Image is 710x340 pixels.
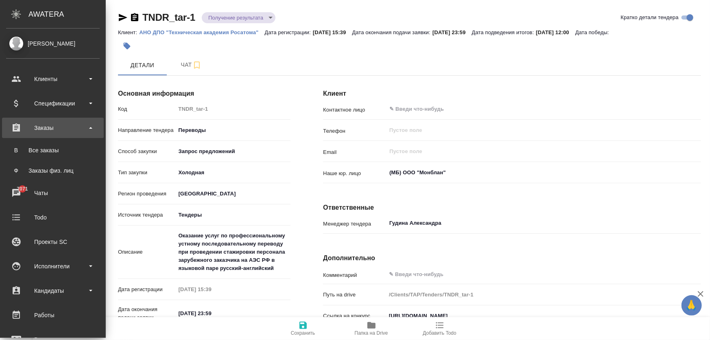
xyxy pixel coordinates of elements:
button: 🙏 [682,295,702,316]
button: Open [697,108,698,110]
div: Работы [6,309,100,321]
span: Сохранить [291,330,315,336]
button: Open [697,222,698,224]
p: Контактное лицо [323,106,386,114]
a: ФЗаказы физ. лиц [6,162,100,179]
div: Кандидаты [6,285,100,297]
a: Todo [2,207,104,228]
input: Пустое поле [386,289,701,301]
p: Дата подведения итогов: [472,29,536,35]
div: Все заказы [10,146,96,154]
p: Дата победы: [575,29,611,35]
div: Холодная [175,166,291,180]
div: Todo [6,211,100,224]
div: AWATERA [28,6,106,22]
div: [GEOGRAPHIC_DATA] [175,208,291,222]
div: Запрос предложений [175,145,291,158]
button: Получение результата [206,14,266,21]
button: Папка на Drive [337,317,406,340]
a: ВВсе заказы [6,142,100,158]
p: Дата окончания подачи заявки: [352,29,433,35]
div: Заказы [6,122,100,134]
p: Дата регистрации [118,285,175,294]
p: Описание [118,248,175,256]
div: Клиенты [6,73,100,85]
h4: Клиент [323,89,701,99]
input: ✎ Введи что-нибудь [389,104,671,114]
span: Папка на Drive [355,330,388,336]
span: Добавить Todo [423,330,456,336]
a: АНО ДПО "Техническая академия Росатома" [139,29,264,35]
a: TNDR_tar-1 [142,12,195,23]
input: Пустое поле [389,125,682,135]
div: [GEOGRAPHIC_DATA] [175,187,291,201]
button: Скопировать ссылку для ЯМессенджера [118,13,128,22]
input: Пустое поле [175,103,291,115]
p: Наше юр. лицо [323,169,386,178]
p: [DATE] 12:00 [536,29,575,35]
p: Телефон [323,127,386,135]
p: Клиент: [118,29,139,35]
input: Пустое поле [389,147,682,156]
button: Добавить тэг [118,37,136,55]
span: Детали [123,60,162,70]
p: АНО ДПО "Техническая академия Росатома" [139,29,264,35]
p: Источник тендера [118,211,175,219]
div: Проекты SC [6,236,100,248]
div: Спецификации [6,97,100,110]
div: Заказы физ. лиц [10,167,96,175]
div: Исполнители [6,260,100,272]
p: Комментарий [323,271,386,279]
p: Путь на drive [323,291,386,299]
button: Скопировать ссылку [130,13,140,22]
div: [PERSON_NAME] [6,39,100,48]
span: Чат [172,60,211,70]
input: ✎ Введи что-нибудь [175,307,247,319]
p: Код [118,105,175,113]
span: 🙏 [685,297,699,314]
h4: Ответственные [323,203,701,213]
a: Работы [2,305,104,325]
p: Дата регистрации: [265,29,313,35]
h4: Дополнительно [323,253,701,263]
div: Получение результата [202,12,275,23]
h4: Основная информация [118,89,291,99]
div: Переводы [175,123,291,137]
a: 7071Чаты [2,183,104,203]
p: Менеджер тендера [323,220,386,228]
p: Регион проведения [118,190,175,198]
p: Тип закупки [118,169,175,177]
p: Дата окончания подачи заявки [118,305,175,322]
span: 7071 [12,185,33,193]
p: [DATE] 23:59 [433,29,472,35]
textarea: Оказание услуг по профессиональному устному последовательному переводу при проведении стажировки ... [175,229,291,275]
a: Проекты SC [2,232,104,252]
span: Кратко детали тендера [621,13,679,22]
p: Email [323,148,386,156]
input: Пустое поле [175,283,247,295]
button: Добавить Todo [406,317,474,340]
p: Ссылка на конкурс [323,312,386,320]
p: Способ закупки [118,147,175,156]
button: Сохранить [269,317,337,340]
p: [DATE] 15:39 [313,29,352,35]
p: Направление тендера [118,126,175,134]
div: Чаты [6,187,100,199]
button: Open [697,172,698,173]
input: ✎ Введи что-нибудь [386,310,701,322]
